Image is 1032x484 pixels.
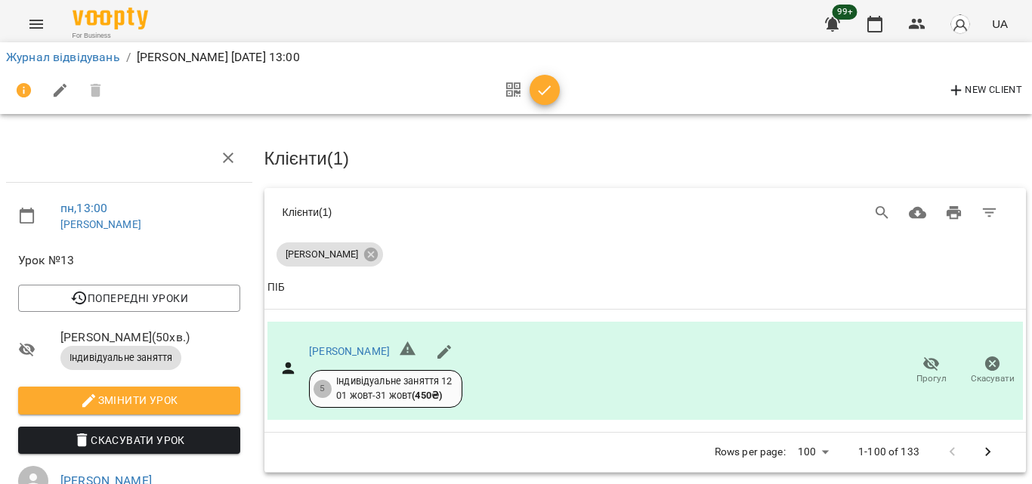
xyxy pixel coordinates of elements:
[336,375,453,402] div: Індивідуальне заняття 12 01 жовт - 31 жовт
[399,340,417,364] h6: Невірний формат телефону ${ phone }
[18,251,240,270] span: Урок №13
[916,372,947,385] span: Прогул
[60,201,107,215] a: пн , 13:00
[30,289,228,307] span: Попередні уроки
[60,328,240,347] span: [PERSON_NAME] ( 50 хв. )
[18,427,240,454] button: Скасувати Урок
[971,372,1015,385] span: Скасувати
[715,445,786,460] p: Rows per page:
[992,16,1008,32] span: UA
[962,350,1023,392] button: Скасувати
[283,205,598,220] div: Клієнти ( 1 )
[18,387,240,414] button: Змінити урок
[264,149,1027,168] h3: Клієнти ( 1 )
[60,351,181,365] span: Індивідуальне заняття
[267,279,285,297] div: Sort
[126,48,131,66] li: /
[947,82,1022,100] span: New Client
[73,8,148,29] img: Voopty Logo
[864,195,901,231] button: Search
[18,285,240,312] button: Попередні уроки
[970,434,1006,470] button: Next Page
[60,218,141,230] a: [PERSON_NAME]
[267,279,1024,297] span: ПІБ
[900,195,936,231] button: Завантажити CSV
[73,31,148,41] span: For Business
[986,10,1014,38] button: UA
[309,345,390,357] a: [PERSON_NAME]
[792,441,834,463] div: 100
[901,350,962,392] button: Прогул
[944,79,1026,103] button: New Client
[30,431,228,449] span: Скасувати Урок
[18,6,54,42] button: Menu
[277,242,383,267] div: [PERSON_NAME]
[6,50,120,64] a: Журнал відвідувань
[412,390,442,401] b: ( 450 ₴ )
[314,380,332,398] div: 5
[833,5,857,20] span: 99+
[972,195,1008,231] button: Фільтр
[936,195,972,231] button: Друк
[950,14,971,35] img: avatar_s.png
[267,279,285,297] div: ПІБ
[6,48,1026,66] nav: breadcrumb
[137,48,300,66] p: [PERSON_NAME] [DATE] 13:00
[30,391,228,409] span: Змінити урок
[264,188,1027,236] div: Table Toolbar
[858,445,919,460] p: 1-100 of 133
[277,248,367,261] span: [PERSON_NAME]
